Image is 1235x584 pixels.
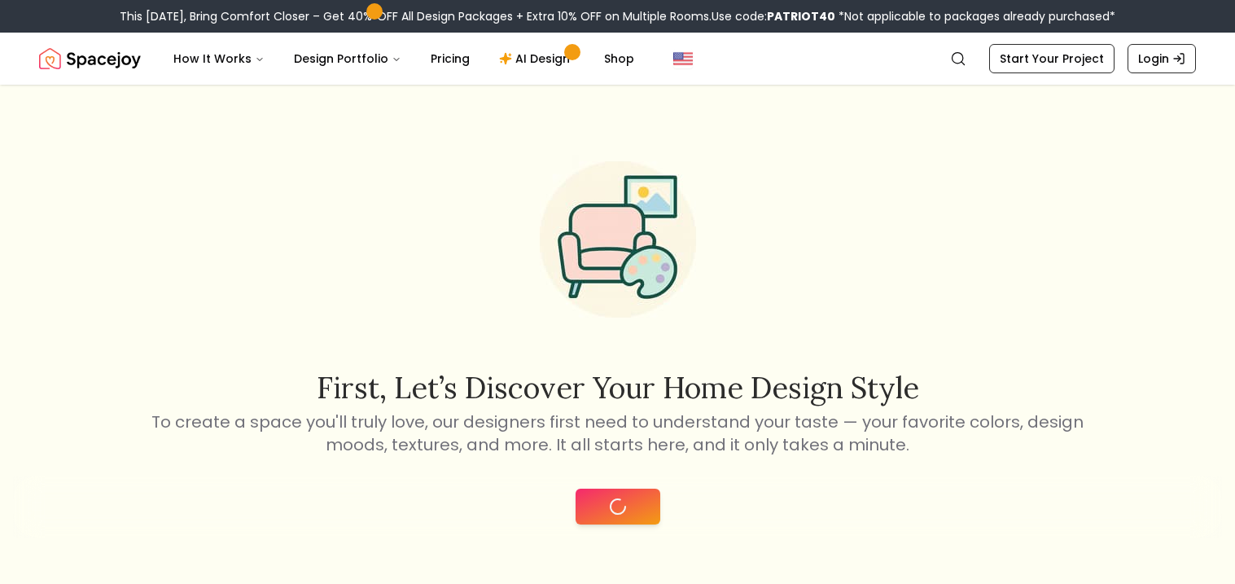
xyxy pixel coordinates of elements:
span: *Not applicable to packages already purchased* [835,8,1115,24]
img: United States [673,49,693,68]
img: Start Style Quiz Illustration [514,135,722,344]
a: Pricing [418,42,483,75]
img: Spacejoy Logo [39,42,141,75]
div: This [DATE], Bring Comfort Closer – Get 40% OFF All Design Packages + Extra 10% OFF on Multiple R... [120,8,1115,24]
a: Shop [591,42,647,75]
b: PATRIOT40 [767,8,835,24]
a: Login [1128,44,1196,73]
p: To create a space you'll truly love, our designers first need to understand your taste — your fav... [149,411,1087,456]
a: Spacejoy [39,42,141,75]
a: Start Your Project [989,44,1115,73]
a: AI Design [486,42,588,75]
nav: Global [39,33,1196,85]
nav: Main [160,42,647,75]
button: Design Portfolio [281,42,414,75]
span: Use code: [712,8,835,24]
button: How It Works [160,42,278,75]
h2: First, let’s discover your home design style [149,371,1087,404]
